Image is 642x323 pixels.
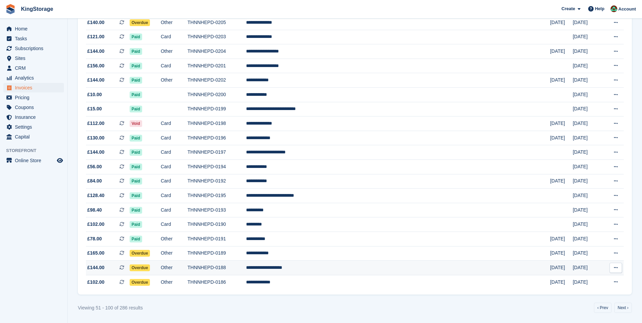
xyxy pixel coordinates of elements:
td: Card [161,160,187,174]
td: [DATE] [573,102,602,116]
td: Card [161,145,187,160]
a: menu [3,44,64,53]
span: Analytics [15,73,56,83]
td: [DATE] [550,16,573,30]
a: menu [3,156,64,165]
span: Paid [130,63,142,69]
a: menu [3,112,64,122]
a: menu [3,63,64,73]
span: Paid [130,77,142,84]
td: [DATE] [573,160,602,174]
td: [DATE] [573,232,602,246]
a: Preview store [56,156,64,165]
span: Account [618,6,636,13]
span: Tasks [15,34,56,43]
span: Sites [15,53,56,63]
td: Other [161,44,187,59]
span: Online Store [15,156,56,165]
td: Other [161,275,187,289]
a: menu [3,53,64,63]
td: [DATE] [550,232,573,246]
td: THNNHEPD-0197 [187,145,246,160]
td: [DATE] [573,261,602,275]
span: Paid [130,178,142,185]
span: Void [130,120,142,127]
td: [DATE] [573,30,602,44]
td: Card [161,203,187,217]
span: Capital [15,132,56,142]
td: [DATE] [573,16,602,30]
td: Card [161,189,187,203]
td: [DATE] [573,73,602,88]
span: Overdue [130,250,150,257]
td: [DATE] [550,275,573,289]
a: Next [614,303,632,313]
span: Insurance [15,112,56,122]
span: £78.00 [87,235,102,242]
span: £121.00 [87,33,105,40]
td: Card [161,217,187,232]
span: Create [561,5,575,12]
td: Other [161,16,187,30]
span: £112.00 [87,120,105,127]
a: KingStorage [18,3,56,15]
span: Overdue [130,19,150,26]
td: [DATE] [573,174,602,189]
td: THNNHEPD-0188 [187,261,246,275]
span: Paid [130,192,142,199]
span: Paid [130,48,142,55]
td: [DATE] [550,73,573,88]
td: [DATE] [573,203,602,217]
td: [DATE] [573,246,602,261]
td: THNNHEPD-0186 [187,275,246,289]
a: Previous [594,303,612,313]
td: THNNHEPD-0195 [187,189,246,203]
span: £102.00 [87,279,105,286]
td: [DATE] [573,88,602,102]
span: Paid [130,221,142,228]
td: [DATE] [550,44,573,59]
span: £130.00 [87,134,105,142]
a: menu [3,73,64,83]
td: [DATE] [550,131,573,145]
span: Overdue [130,264,150,271]
span: Settings [15,122,56,132]
span: £128.40 [87,192,105,199]
td: THNNHEPD-0202 [187,73,246,88]
span: Paid [130,207,142,214]
td: THNNHEPD-0201 [187,59,246,73]
span: Home [15,24,56,34]
td: THNNHEPD-0203 [187,30,246,44]
td: THNNHEPD-0205 [187,16,246,30]
td: Other [161,261,187,275]
td: [DATE] [550,246,573,261]
td: Card [161,59,187,73]
span: Coupons [15,103,56,112]
span: Paid [130,34,142,40]
td: THNNHEPD-0193 [187,203,246,217]
td: [DATE] [573,131,602,145]
td: [DATE] [573,275,602,289]
td: [DATE] [550,261,573,275]
span: £98.40 [87,207,102,214]
td: [DATE] [573,189,602,203]
span: Paid [130,149,142,156]
td: [DATE] [573,116,602,131]
span: £144.00 [87,77,105,84]
span: £140.00 [87,19,105,26]
nav: Pages [593,303,633,313]
td: [DATE] [573,217,602,232]
td: [DATE] [550,174,573,189]
span: £144.00 [87,48,105,55]
td: [DATE] [573,145,602,160]
span: Paid [130,135,142,142]
span: £10.00 [87,91,102,98]
a: menu [3,122,64,132]
span: Paid [130,106,142,112]
span: Pricing [15,93,56,102]
span: Storefront [6,147,67,154]
td: Other [161,232,187,246]
td: THNNHEPD-0189 [187,246,246,261]
td: THNNHEPD-0204 [187,44,246,59]
td: Card [161,30,187,44]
